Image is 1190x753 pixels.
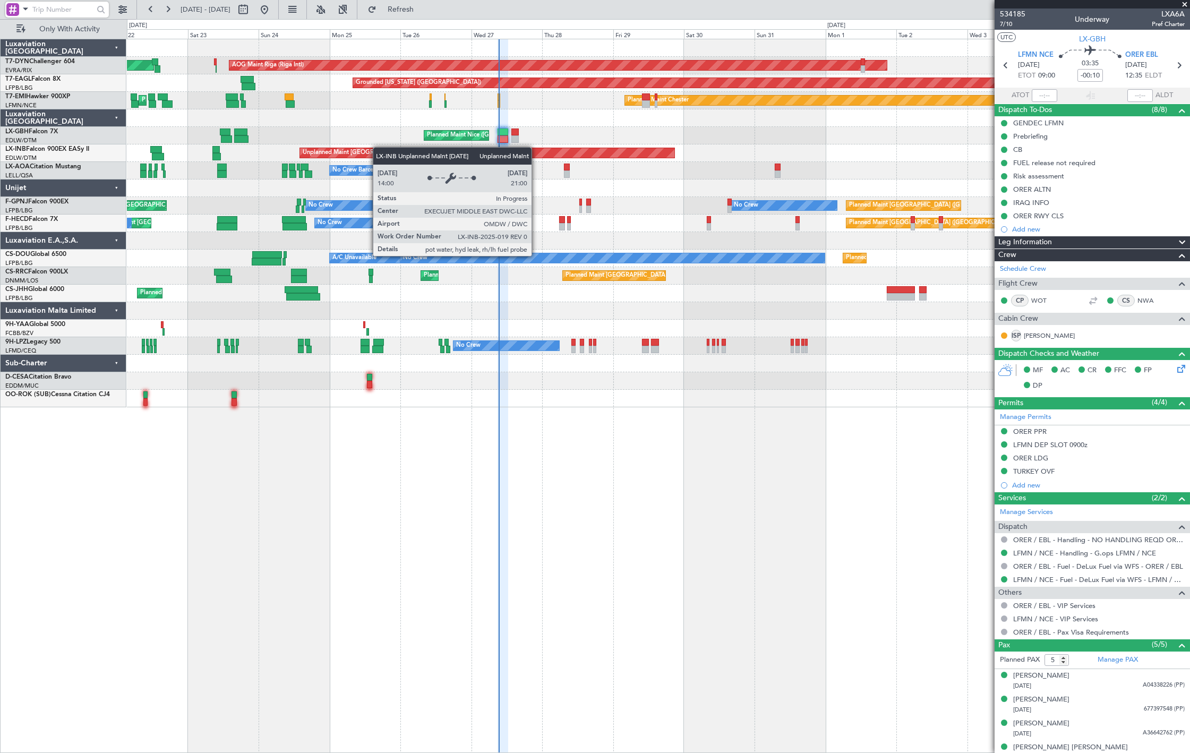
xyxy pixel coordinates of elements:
div: AOG Maint Riga (Riga Intl) [232,57,304,73]
input: --:-- [1032,89,1057,102]
div: Fri 22 [117,29,188,39]
span: (5/5) [1152,639,1167,650]
span: Pref Charter [1152,20,1185,29]
span: DP [1033,381,1042,391]
a: LFMN / NCE - VIP Services [1013,614,1098,623]
div: Planned Maint [GEOGRAPHIC_DATA] ([GEOGRAPHIC_DATA]) [424,268,591,284]
div: CP [1011,295,1029,306]
div: Sun 24 [259,29,329,39]
span: [DATE] [1013,730,1031,738]
a: DNMM/LOS [5,277,38,285]
a: LFMN / NCE - Fuel - DeLux Fuel via WFS - LFMN / NCE [1013,575,1185,584]
span: T7-EMI [5,93,26,100]
div: No Crew [456,338,481,354]
button: Refresh [363,1,426,18]
span: OO-ROK (SUB) [5,391,51,398]
div: Planned Maint [GEOGRAPHIC_DATA] ([GEOGRAPHIC_DATA]) [849,198,1016,213]
button: UTC [997,32,1016,42]
div: Mon 1 [826,29,896,39]
div: Wed 27 [472,29,542,39]
div: [PERSON_NAME] [1013,718,1069,729]
span: CS-RRC [5,269,28,275]
span: AC [1060,365,1070,376]
span: [DATE] - [DATE] [181,5,230,14]
div: CS [1117,295,1135,306]
div: Unplanned Maint [GEOGRAPHIC_DATA] (Al Maktoum Intl) [303,145,460,161]
a: Manage Services [1000,507,1053,518]
a: LX-INBFalcon 900EX EASy II [5,146,89,152]
span: [DATE] [1013,706,1031,714]
span: ELDT [1145,71,1162,81]
span: Services [998,492,1026,504]
div: GENDEC LFMN [1013,118,1064,127]
span: Dispatch Checks and Weather [998,348,1099,360]
span: LXA6A [1152,8,1185,20]
span: 12:35 [1125,71,1142,81]
div: [PERSON_NAME] [1013,695,1069,705]
a: OO-ROK (SUB)Cessna Citation CJ4 [5,391,110,398]
span: 7/10 [1000,20,1025,29]
a: EVRA/RIX [5,66,32,74]
a: ORER / EBL - Pax Visa Requirements [1013,628,1129,637]
span: MF [1033,365,1043,376]
div: TURKEY OVF [1013,467,1055,476]
span: CR [1088,365,1097,376]
span: (2/2) [1152,492,1167,503]
div: Planned Maint Nice ([GEOGRAPHIC_DATA]) [427,127,545,143]
span: ALDT [1155,90,1173,101]
div: Planned Maint [GEOGRAPHIC_DATA] ([GEOGRAPHIC_DATA]) [140,285,307,301]
button: Only With Activity [12,21,115,38]
div: Sat 30 [684,29,755,39]
a: LFPB/LBG [5,84,33,92]
div: Wed 3 [968,29,1038,39]
span: [DATE] [1125,60,1147,71]
a: Manage PAX [1098,655,1138,665]
div: Risk assessment [1013,172,1064,181]
a: Manage Permits [1000,412,1051,423]
span: ORER EBL [1125,50,1158,61]
a: CS-DOUGlobal 6500 [5,251,66,258]
div: Planned Maint [GEOGRAPHIC_DATA] ([GEOGRAPHIC_DATA]) [566,268,733,284]
a: LFMD/CEQ [5,347,36,355]
div: CB [1013,145,1022,154]
a: LELL/QSA [5,172,33,179]
div: ISP [1011,330,1021,341]
div: IRAQ INFO [1013,198,1049,207]
a: 9H-LPZLegacy 500 [5,339,61,345]
div: Sat 23 [188,29,259,39]
span: (8/8) [1152,104,1167,115]
div: No Crew [734,198,758,213]
div: Add new [1012,481,1185,490]
a: LFMN / NCE - Handling - G.ops LFMN / NCE [1013,549,1156,558]
div: ORER LDG [1013,453,1048,463]
span: LX-AOA [5,164,30,170]
span: 9H-LPZ [5,339,27,345]
a: LFMN/NCE [5,101,37,109]
div: Planned Maint [GEOGRAPHIC_DATA] ([GEOGRAPHIC_DATA]) [846,250,1013,266]
div: Underway [1075,14,1110,25]
span: Only With Activity [28,25,112,33]
a: LFPB/LBG [5,207,33,215]
div: ORER RWY CLS [1013,211,1064,220]
a: WOT [1031,296,1055,305]
a: LFPB/LBG [5,259,33,267]
div: FUEL release not required [1013,158,1095,167]
span: 09:00 [1038,71,1055,81]
span: Dispatch [998,521,1028,533]
a: ORER / EBL - Handling - NO HANDLING REQD ORER/EBL [1013,535,1185,544]
span: Cabin Crew [998,313,1038,325]
div: Prebriefing [1013,132,1048,141]
span: Refresh [379,6,423,13]
span: A04338226 (PP) [1143,681,1185,690]
a: FCBB/BZV [5,329,33,337]
span: LFMN NCE [1018,50,1054,61]
a: [PERSON_NAME] [1024,331,1075,340]
div: Sun 31 [755,29,825,39]
div: No Crew Barcelona ([GEOGRAPHIC_DATA]) [332,162,451,178]
span: T7-DYN [5,58,29,65]
div: [PERSON_NAME] [1013,671,1069,681]
a: D-CESACitation Bravo [5,374,71,380]
span: FP [1144,365,1152,376]
span: LX-GBH [5,129,29,135]
span: F-HECD [5,216,29,223]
